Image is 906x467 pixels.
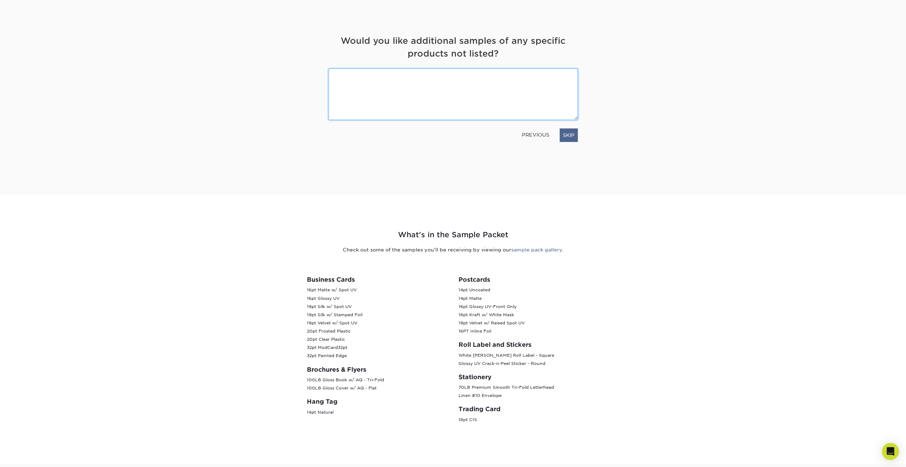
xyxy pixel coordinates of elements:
p: 70LB Premium Smooth Tri-Fold Letterhead Linen #10 Envelope [459,383,599,400]
p: 18pt C1S [459,416,599,424]
p: Check out some of the samples you’ll be receiving by viewing our . [245,246,661,253]
p: 16pt Matte w/ Spot UV 16pt Glossy UV 19pt Silk w/ Spot UV 19pt Silk w/ Stamped Foil 19pt Velvet w... [307,286,448,360]
h3: Roll Label and Stickers [459,341,599,348]
h3: Postcards [459,276,599,283]
p: 14pt Uncoated 14pt Matte 16pt Glossy UV-Front Only 18pt Kraft w/ White Mask 19pt Velvet w/ Raised... [459,286,599,335]
h3: Trading Card [459,405,599,413]
h2: What's in the Sample Packet [245,229,661,240]
a: PREVIOUS [519,129,552,140]
h3: Hang Tag [307,398,448,405]
h3: Business Cards [307,276,448,283]
h4: Would you like additional samples of any specific products not listed? [329,35,578,60]
p: White [PERSON_NAME] Roll Label - Square Glossy UV Crack-n-Peel Sticker - Round [459,351,599,368]
a: sample pack gallery [511,247,562,253]
p: 100LB Gloss Book w/ AQ - Tri-Fold 100LB Gloss Cover w/ AQ - Flat [307,376,448,392]
p: 14pt Natural [307,408,448,416]
a: SKIP [560,128,578,142]
div: Open Intercom Messenger [882,443,899,460]
h3: Brochures & Flyers [307,366,448,373]
h3: Stationery [459,373,599,381]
